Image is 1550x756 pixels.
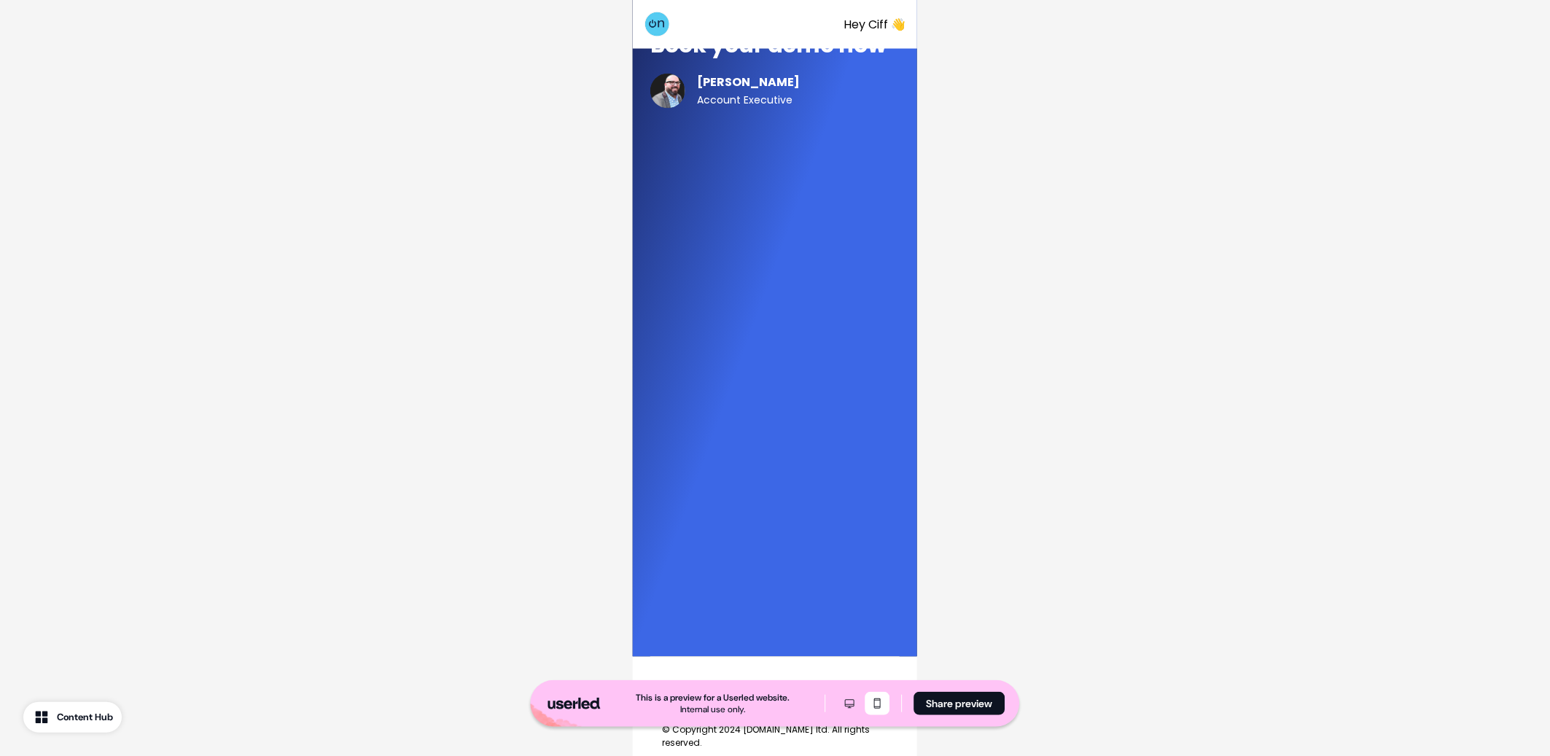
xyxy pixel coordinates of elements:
[662,724,888,750] p: © Copyright 2024 [DOMAIN_NAME] ltd. All rights reserved.
[636,692,790,704] div: This is a preview for a Userled website.
[838,692,862,715] button: Desktop mode
[23,702,122,733] button: Content Hub
[844,16,906,34] p: Hey Ciff 👋
[57,710,113,725] div: Content Hub
[697,93,800,108] p: Account Executive
[914,692,1005,715] button: Share preview
[681,704,746,715] div: Internal use only.
[697,74,800,91] p: [PERSON_NAME]
[865,692,890,715] button: Mobile mode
